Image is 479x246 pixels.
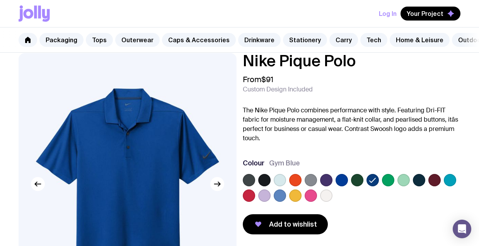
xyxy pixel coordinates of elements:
h1: Nike Pique Polo [243,53,461,69]
button: Add to wishlist [243,214,328,234]
span: Custom Design Included [243,86,313,93]
a: Caps & Accessories [162,33,236,47]
span: $91 [261,74,273,84]
div: Open Intercom Messenger [453,220,471,238]
a: Outerwear [115,33,160,47]
span: Add to wishlist [269,220,317,229]
a: Tech [360,33,387,47]
a: Tops [86,33,113,47]
p: The Nike Pique Polo combines performance with style. Featuring Dri-FIT fabric for moisture manage... [243,106,461,143]
span: From [243,75,273,84]
a: Home & Leisure [390,33,450,47]
a: Packaging [39,33,84,47]
button: Log In [379,7,397,21]
span: Your Project [407,10,443,17]
span: Gym Blue [269,158,300,168]
a: Carry [329,33,358,47]
h3: Colour [243,158,264,168]
a: Drinkware [238,33,281,47]
a: Stationery [283,33,327,47]
button: Your Project [401,7,460,21]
